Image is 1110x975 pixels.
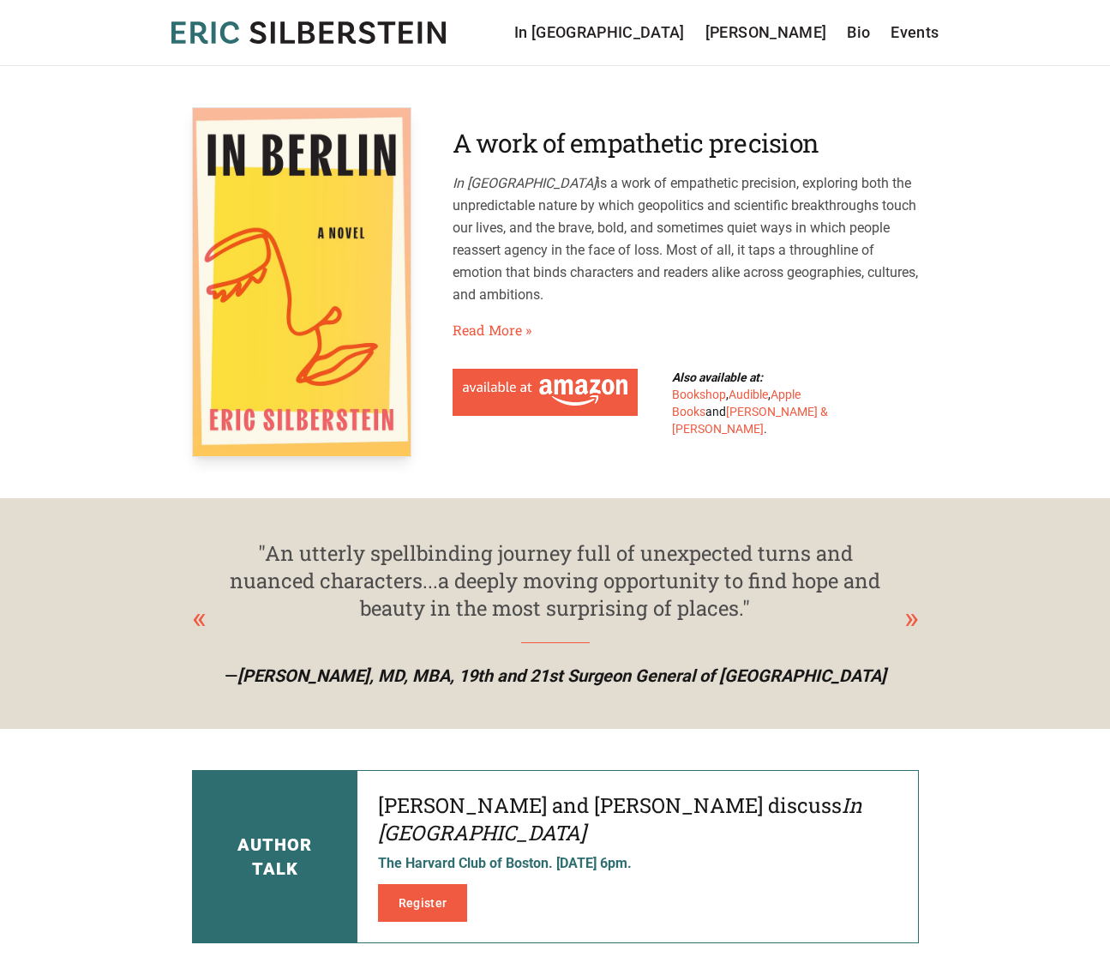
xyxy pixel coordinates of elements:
h3: Author Talk [237,833,312,881]
a: Register [378,884,468,922]
p: — [206,664,905,688]
div: Previous slide [192,595,207,641]
a: [PERSON_NAME] [705,21,827,45]
div: Next slide [904,595,919,641]
a: Events [891,21,939,45]
a: Bio [847,21,870,45]
a: Read More» [453,320,531,340]
a: Bookshop [672,388,726,401]
div: "An utterly spellbinding journey full of unexpected turns and nuanced characters...a deeply movin... [226,539,885,622]
a: Apple Books [672,388,801,418]
h2: A work of empathetic precision [453,128,919,159]
div: , , and . [672,369,850,437]
a: Audible [729,388,768,401]
p: The Harvard Club of Boston. [DATE] 6pm. [378,853,897,874]
span: » [525,320,531,340]
a: In [GEOGRAPHIC_DATA] [514,21,685,45]
span: [PERSON_NAME], MD, MBA, 19th and 21st Surgeon General of [GEOGRAPHIC_DATA] [237,665,886,686]
b: Also available at: [672,370,763,384]
a: [PERSON_NAME] & [PERSON_NAME] [672,405,828,436]
em: In [GEOGRAPHIC_DATA] [378,791,862,846]
div: 1 / 4 [192,539,919,688]
h4: [PERSON_NAME] and [PERSON_NAME] discuss [378,791,897,846]
em: In [GEOGRAPHIC_DATA] [453,175,597,191]
a: Available at Amazon [453,369,638,416]
img: Available at Amazon [463,379,627,406]
p: is a work of empathetic precision, exploring both the unpredictable nature by which geopolitics a... [453,172,919,306]
img: In Berlin [192,107,411,457]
